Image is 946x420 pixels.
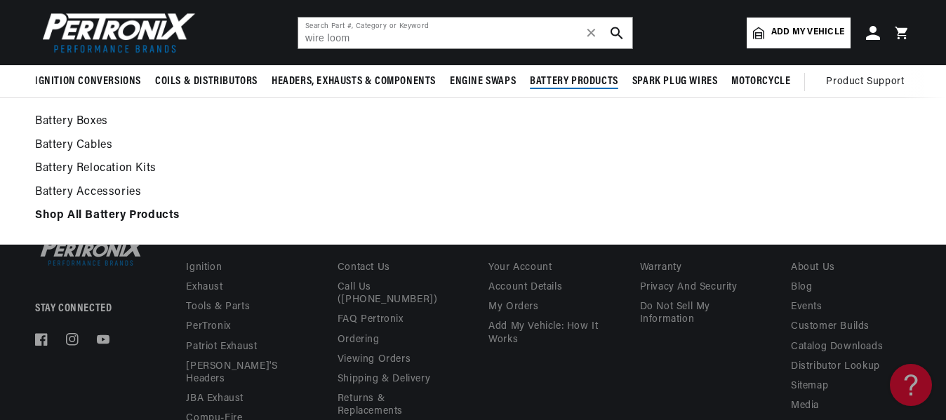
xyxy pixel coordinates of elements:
[265,65,443,98] summary: Headers, Exhausts & Components
[35,8,196,57] img: Pertronix
[298,18,632,48] input: Search Part #, Category or Keyword
[488,262,552,278] a: Your account
[338,262,390,278] a: Contact us
[488,297,538,317] a: My orders
[35,112,911,132] a: Battery Boxes
[826,65,911,99] summary: Product Support
[791,357,880,377] a: Distributor Lookup
[186,317,230,337] a: PerTronix
[640,278,738,297] a: Privacy and Security
[338,350,411,370] a: Viewing Orders
[338,370,430,389] a: Shipping & Delivery
[186,262,222,278] a: Ignition
[523,65,625,98] summary: Battery Products
[771,26,844,39] span: Add my vehicle
[791,317,870,337] a: Customer Builds
[186,337,257,357] a: Patriot Exhaust
[640,262,682,278] a: Warranty
[488,317,608,349] a: Add My Vehicle: How It Works
[186,297,250,317] a: Tools & Parts
[791,297,822,317] a: Events
[640,297,759,330] a: Do not sell my information
[35,235,147,269] img: Pertronix
[35,136,911,156] a: Battery Cables
[488,278,562,297] a: Account details
[272,74,436,89] span: Headers, Exhausts & Components
[791,278,812,297] a: Blog
[338,278,446,310] a: Call Us ([PHONE_NUMBER])
[724,65,797,98] summary: Motorcycle
[791,377,828,396] a: Sitemap
[731,74,790,89] span: Motorcycle
[791,337,883,357] a: Catalog Downloads
[791,396,819,416] a: Media
[338,330,380,350] a: Ordering
[791,262,835,278] a: About Us
[601,18,632,48] button: search button
[35,65,148,98] summary: Ignition Conversions
[155,74,258,89] span: Coils & Distributors
[35,210,180,221] strong: Shop All Battery Products
[148,65,265,98] summary: Coils & Distributors
[186,357,295,389] a: [PERSON_NAME]'s Headers
[35,183,911,203] a: Battery Accessories
[338,310,404,330] a: FAQ Pertronix
[186,389,244,409] a: JBA Exhaust
[35,206,911,226] a: Shop All Battery Products
[747,18,851,48] a: Add my vehicle
[632,74,718,89] span: Spark Plug Wires
[530,74,618,89] span: Battery Products
[450,74,516,89] span: Engine Swaps
[625,65,725,98] summary: Spark Plug Wires
[35,302,140,316] p: Stay Connected
[35,74,141,89] span: Ignition Conversions
[35,159,911,179] a: Battery Relocation Kits
[443,65,523,98] summary: Engine Swaps
[826,74,904,90] span: Product Support
[186,278,222,297] a: Exhaust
